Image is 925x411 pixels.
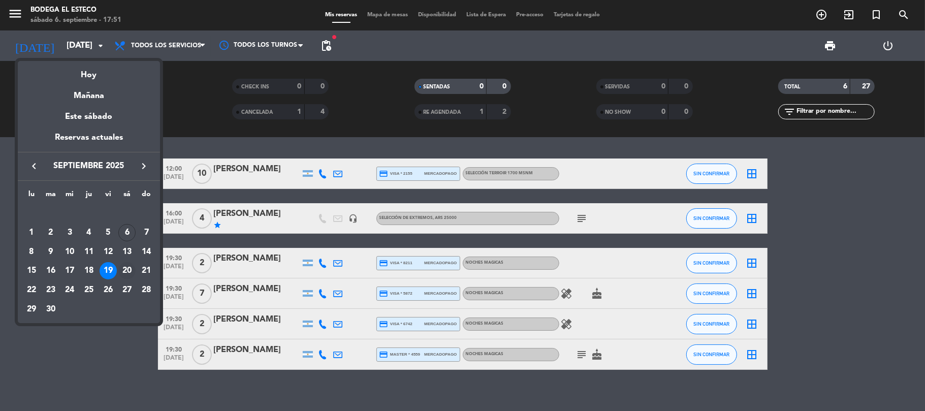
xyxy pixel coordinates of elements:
div: Reservas actuales [18,131,160,152]
div: 5 [100,224,117,241]
td: 10 de septiembre de 2025 [60,242,79,262]
div: Este sábado [18,103,160,131]
div: 25 [80,281,98,299]
div: 7 [138,224,155,241]
button: keyboard_arrow_left [25,160,43,173]
td: 16 de septiembre de 2025 [41,261,60,280]
td: 24 de septiembre de 2025 [60,280,79,300]
td: 20 de septiembre de 2025 [118,261,137,280]
div: 23 [42,281,59,299]
div: Mañana [18,82,160,103]
td: 7 de septiembre de 2025 [137,223,156,242]
th: miércoles [60,188,79,204]
td: 11 de septiembre de 2025 [79,242,99,262]
td: 14 de septiembre de 2025 [137,242,156,262]
td: SEP. [22,204,156,223]
div: 18 [80,262,98,279]
th: jueves [79,188,99,204]
td: 23 de septiembre de 2025 [41,280,60,300]
td: 5 de septiembre de 2025 [99,223,118,242]
div: 6 [118,224,136,241]
div: 11 [80,243,98,261]
td: 12 de septiembre de 2025 [99,242,118,262]
div: 24 [61,281,78,299]
td: 6 de septiembre de 2025 [118,223,137,242]
div: 3 [61,224,78,241]
div: 28 [138,281,155,299]
td: 8 de septiembre de 2025 [22,242,41,262]
div: 1 [23,224,40,241]
td: 9 de septiembre de 2025 [41,242,60,262]
td: 22 de septiembre de 2025 [22,280,41,300]
th: martes [41,188,60,204]
div: Hoy [18,61,160,82]
div: 9 [42,243,59,261]
div: 21 [138,262,155,279]
div: 16 [42,262,59,279]
td: 19 de septiembre de 2025 [99,261,118,280]
div: 15 [23,262,40,279]
td: 13 de septiembre de 2025 [118,242,137,262]
td: 1 de septiembre de 2025 [22,223,41,242]
div: 22 [23,281,40,299]
td: 27 de septiembre de 2025 [118,280,137,300]
td: 4 de septiembre de 2025 [79,223,99,242]
div: 27 [118,281,136,299]
div: 12 [100,243,117,261]
td: 3 de septiembre de 2025 [60,223,79,242]
div: 20 [118,262,136,279]
td: 26 de septiembre de 2025 [99,280,118,300]
td: 30 de septiembre de 2025 [41,300,60,319]
i: keyboard_arrow_left [28,160,40,172]
div: 26 [100,281,117,299]
div: 10 [61,243,78,261]
td: 17 de septiembre de 2025 [60,261,79,280]
div: 29 [23,301,40,318]
td: 21 de septiembre de 2025 [137,261,156,280]
div: 14 [138,243,155,261]
div: 4 [80,224,98,241]
div: 2 [42,224,59,241]
div: 17 [61,262,78,279]
th: viernes [99,188,118,204]
td: 28 de septiembre de 2025 [137,280,156,300]
td: 25 de septiembre de 2025 [79,280,99,300]
div: 30 [42,301,59,318]
th: lunes [22,188,41,204]
i: keyboard_arrow_right [138,160,150,172]
button: keyboard_arrow_right [135,160,153,173]
div: 8 [23,243,40,261]
th: sábado [118,188,137,204]
td: 29 de septiembre de 2025 [22,300,41,319]
div: 13 [118,243,136,261]
td: 18 de septiembre de 2025 [79,261,99,280]
span: septiembre 2025 [43,160,135,173]
td: 15 de septiembre de 2025 [22,261,41,280]
td: 2 de septiembre de 2025 [41,223,60,242]
th: domingo [137,188,156,204]
div: 19 [100,262,117,279]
